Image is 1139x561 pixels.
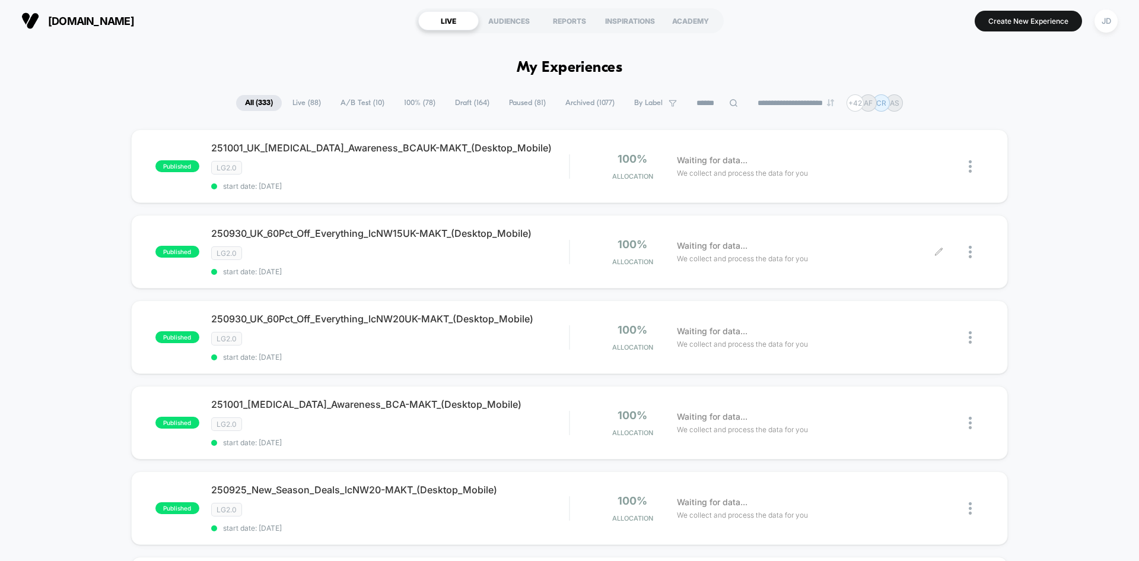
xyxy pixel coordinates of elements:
[827,99,834,106] img: end
[612,343,653,351] span: Allocation
[1091,9,1121,33] button: JD
[847,94,864,112] div: + 42
[500,95,555,111] span: Paused ( 81 )
[556,95,623,111] span: Archived ( 1077 )
[600,11,660,30] div: INSPIRATIONS
[211,353,569,362] span: start date: [DATE]
[446,95,498,111] span: Draft ( 164 )
[211,398,569,410] span: 251001_[MEDICAL_DATA]_Awareness_BCA-MAKT_(Desktop_Mobile)
[211,332,242,346] span: LG2.0
[284,95,330,111] span: Live ( 88 )
[612,429,653,437] span: Allocation
[211,417,242,431] span: LG2.0
[155,246,199,258] span: published
[18,11,138,30] button: [DOMAIN_NAME]
[618,238,647,251] span: 100%
[332,95,393,111] span: A/B Test ( 10 )
[211,182,569,191] span: start date: [DATE]
[864,99,873,107] p: AF
[612,258,653,266] span: Allocation
[677,338,808,350] span: We collect and process the data for you
[395,95,444,111] span: 100% ( 78 )
[677,496,747,509] span: Waiting for data...
[479,11,539,30] div: AUDIENCES
[418,11,479,30] div: LIVE
[969,246,972,258] img: close
[155,160,199,172] span: published
[969,160,972,173] img: close
[539,11,600,30] div: REPORTS
[876,99,886,107] p: CR
[155,502,199,514] span: published
[677,424,808,435] span: We collect and process the data for you
[618,324,647,336] span: 100%
[677,325,747,338] span: Waiting for data...
[211,246,242,260] span: LG2.0
[517,59,623,77] h1: My Experiences
[211,524,569,533] span: start date: [DATE]
[236,95,282,111] span: All ( 333 )
[618,495,647,507] span: 100%
[155,331,199,343] span: published
[677,239,747,252] span: Waiting for data...
[211,161,242,175] span: LG2.0
[211,484,569,496] span: 250925_New_Season_Deals_lcNW20-MAKT_(Desktop_Mobile)
[677,410,747,423] span: Waiting for data...
[677,154,747,167] span: Waiting for data...
[211,267,569,276] span: start date: [DATE]
[618,409,647,421] span: 100%
[612,172,653,180] span: Allocation
[890,99,899,107] p: AS
[969,331,972,344] img: close
[48,15,134,27] span: [DOMAIN_NAME]
[211,438,569,447] span: start date: [DATE]
[677,253,808,264] span: We collect and process the data for you
[211,313,569,325] span: 250930_UK_60Pct_Off_Everything_lcNW20UK-MAKT_(Desktop_Mobile)
[969,502,972,515] img: close
[618,153,647,165] span: 100%
[211,227,569,239] span: 250930_UK_60Pct_Off_Everything_lcNW15UK-MAKT_(Desktop_Mobile)
[1095,9,1118,33] div: JD
[677,509,808,521] span: We collect and process the data for you
[634,99,663,107] span: By Label
[660,11,721,30] div: ACADEMY
[155,417,199,429] span: published
[21,12,39,30] img: Visually logo
[677,167,808,179] span: We collect and process the data for you
[612,514,653,522] span: Allocation
[211,503,242,516] span: LG2.0
[969,417,972,429] img: close
[211,142,569,154] span: 251001_UK_[MEDICAL_DATA]_Awareness_BCAUK-MAKT_(Desktop_Mobile)
[975,11,1082,31] button: Create New Experience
